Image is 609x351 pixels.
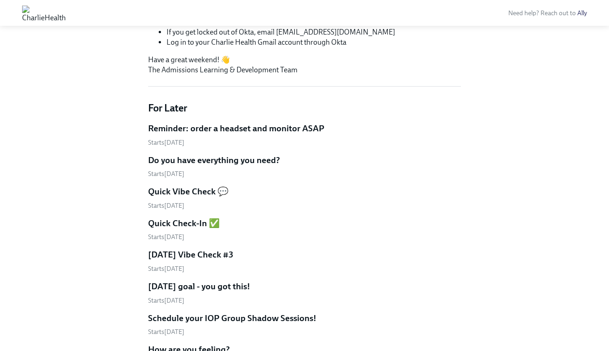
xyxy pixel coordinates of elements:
[148,312,316,324] h5: Schedule your IOP Group Shadow Sessions!
[22,6,66,20] img: CharlieHealth
[148,55,461,75] p: Have a great weekend! 👋 The Admissions Learning & Development Team
[148,186,229,198] h5: Quick Vibe Check 💬
[148,123,324,135] h5: Reminder: order a headset and monitor ASAP
[167,27,461,37] li: If you get locked out of Okta, email [EMAIL_ADDRESS][DOMAIN_NAME]
[148,249,461,273] a: [DATE] Vibe Check #3Starts[DATE]
[148,154,280,166] h5: Do you have everything you need?
[148,297,184,304] span: Thursday, October 23rd 2025, 5:00 am
[148,170,184,178] span: Tuesday, October 14th 2025, 8:00 am
[148,123,461,147] a: Reminder: order a headset and monitor ASAPStarts[DATE]
[148,101,461,115] h4: For Later
[148,139,184,146] span: Monday, October 13th 2025, 8:00 am
[577,9,587,17] a: Ally
[148,328,184,336] span: Thursday, October 23rd 2025, 8:00 am
[148,281,461,305] a: [DATE] goal - you got this!Starts[DATE]
[167,37,461,47] li: Log in to your Charlie Health Gmail account through Okta
[148,249,233,261] h5: [DATE] Vibe Check #3
[148,233,184,241] span: Thursday, October 16th 2025, 3:00 pm
[148,217,220,229] h5: Quick Check-In ✅
[148,217,461,242] a: Quick Check-In ✅Starts[DATE]
[148,154,461,179] a: Do you have everything you need?Starts[DATE]
[148,265,184,273] span: Tuesday, October 21st 2025, 3:00 pm
[148,186,461,210] a: Quick Vibe Check 💬Starts[DATE]
[508,9,587,17] span: Need help? Reach out to
[148,281,250,292] h5: [DATE] goal - you got this!
[148,202,184,210] span: Tuesday, October 14th 2025, 3:00 pm
[148,312,461,337] a: Schedule your IOP Group Shadow Sessions!Starts[DATE]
